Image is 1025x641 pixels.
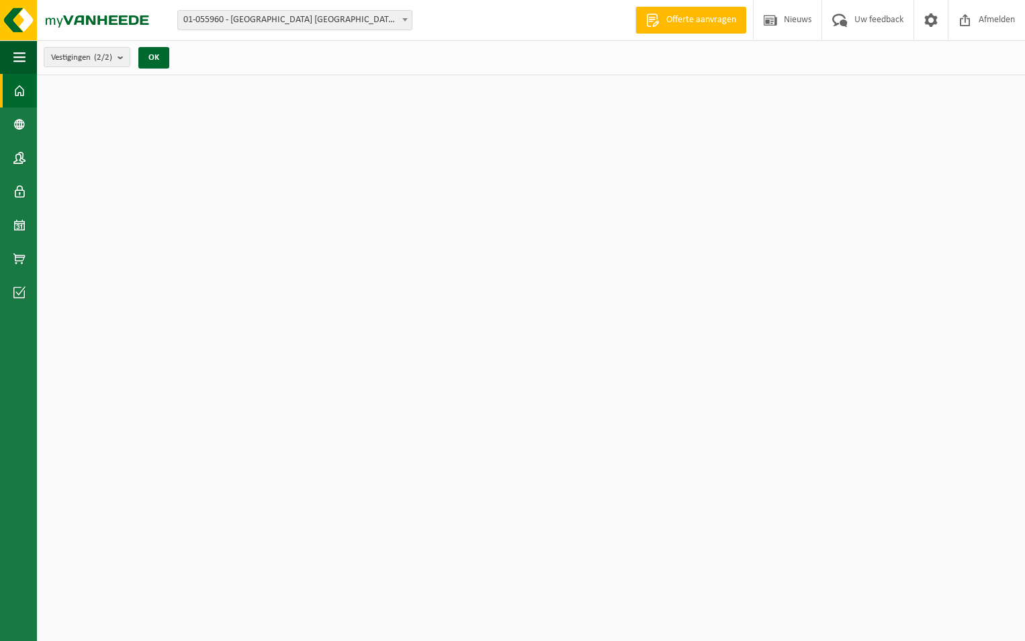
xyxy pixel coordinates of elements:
[94,53,112,62] count: (2/2)
[177,10,412,30] span: 01-055960 - ROCKWOOL BELGIUM NV - WIJNEGEM
[138,47,169,69] button: OK
[44,47,130,67] button: Vestigingen(2/2)
[178,11,412,30] span: 01-055960 - ROCKWOOL BELGIUM NV - WIJNEGEM
[635,7,746,34] a: Offerte aanvragen
[51,48,112,68] span: Vestigingen
[663,13,740,27] span: Offerte aanvragen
